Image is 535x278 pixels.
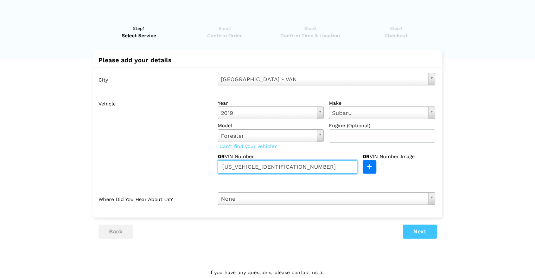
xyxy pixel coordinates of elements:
p: If you have any questions, please contact us at: [157,269,378,276]
h2: Please add your details [98,57,437,64]
a: Step2 [184,25,265,39]
strong: OR [218,154,225,159]
a: None [218,192,435,205]
label: model [218,122,324,129]
label: year [218,99,324,106]
span: Checkout [356,32,437,39]
span: Subaru [332,109,426,118]
a: Step3 [270,25,351,39]
a: Step4 [356,25,437,39]
span: None [221,194,426,203]
a: Subaru [329,106,435,119]
label: City [98,73,212,85]
span: [GEOGRAPHIC_DATA] - VAN [221,75,426,84]
label: VIN Number [218,153,276,160]
span: Forester [221,131,314,141]
label: Vehicle [98,97,212,174]
span: Confirm Order [184,32,265,39]
span: Select Service [98,32,180,39]
span: Confirm Time & Location [270,32,351,39]
a: Forester [218,129,324,142]
a: 2019 [218,106,324,119]
a: Step1 [98,25,180,39]
a: [GEOGRAPHIC_DATA] - VAN [218,73,435,85]
span: Can't find your vehicle? [218,142,279,151]
button: back [98,225,133,239]
strong: OR [363,154,370,159]
label: VIN Number Image [363,153,430,160]
button: Next [403,225,437,239]
label: Where did you hear about us? [98,192,212,205]
span: 2019 [221,109,314,118]
label: Engine (Optional) [329,122,435,129]
label: make [329,99,435,106]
